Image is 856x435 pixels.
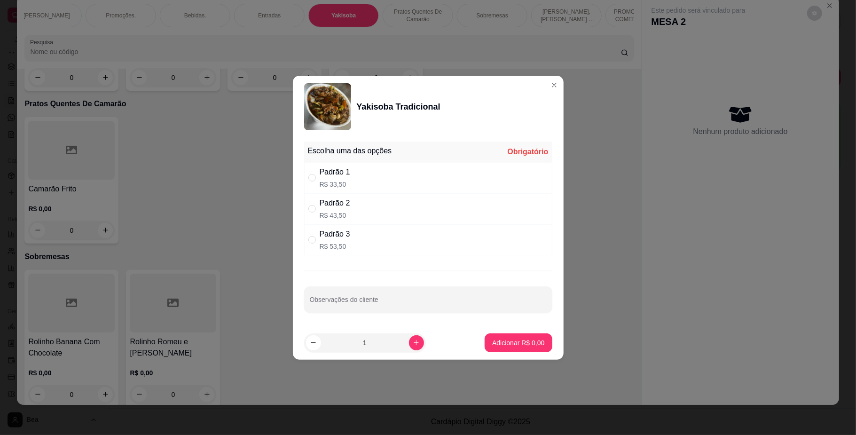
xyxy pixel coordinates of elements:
[306,335,321,350] button: decrease-product-quantity
[485,333,552,352] button: Adicionar R$ 0,00
[492,338,544,348] p: Adicionar R$ 0,00
[320,242,350,251] p: R$ 53,50
[320,211,350,220] p: R$ 43,50
[409,335,424,350] button: increase-product-quantity
[320,166,350,178] div: Padrão 1
[320,198,350,209] div: Padrão 2
[310,299,547,308] input: Observações do cliente
[320,180,350,189] p: R$ 33,50
[547,78,562,93] button: Close
[320,229,350,240] div: Padrão 3
[308,145,392,157] div: Escolha uma das opções
[304,83,351,130] img: product-image
[507,146,548,158] div: Obrigatório
[357,100,440,113] div: Yakisoba Tradicional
